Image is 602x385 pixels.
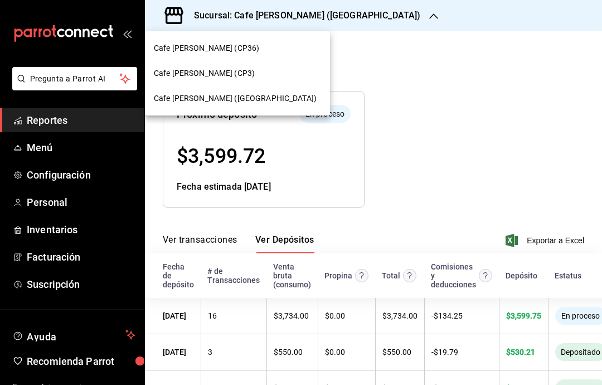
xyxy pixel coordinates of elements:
[145,86,330,111] div: Cafe [PERSON_NAME] ([GEOGRAPHIC_DATA])
[154,42,259,54] span: Cafe [PERSON_NAME] (CP36)
[154,93,317,104] span: Cafe [PERSON_NAME] ([GEOGRAPHIC_DATA])
[154,68,255,79] span: Cafe [PERSON_NAME] (CP3)
[145,61,330,86] div: Cafe [PERSON_NAME] (CP3)
[145,36,330,61] div: Cafe [PERSON_NAME] (CP36)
